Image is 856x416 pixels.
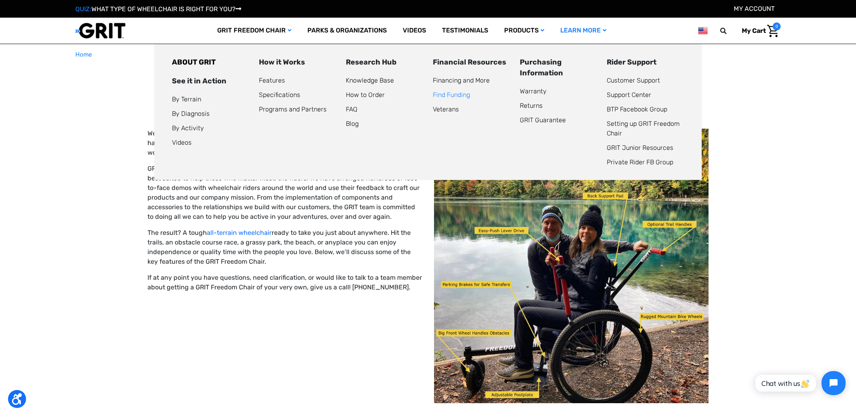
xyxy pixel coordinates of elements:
a: Features [259,77,285,84]
nav: Breadcrumb [75,50,781,59]
a: Cart with 0 items [736,22,781,39]
div: Research Hub [346,57,423,68]
a: Support Center [607,91,651,99]
a: ABOUT GRIT [172,58,216,67]
a: Learn More [552,18,614,44]
a: FAQ [346,105,357,113]
input: Search [724,22,736,39]
span: My Cart [742,27,766,34]
a: BTP Facebook Group [607,105,667,113]
a: Blog [346,120,359,127]
img: us.png [698,26,708,36]
div: See it in Action [172,76,249,87]
a: How to Order [346,91,385,99]
a: QUIZ:WHAT TYPE OF WHEELCHAIR IS RIGHT FOR YOU? [75,5,241,13]
img: Yellow text boxes with arrows pointing out features of GRIT Freedom Chair over photo of two adult... [434,129,709,403]
a: Parks & Organizations [299,18,395,44]
a: Specifications [259,91,300,99]
span: 0 [773,22,781,30]
iframe: Tidio Chat [747,364,852,402]
a: Home [75,50,92,59]
img: GRIT All-Terrain Wheelchair and Mobility Equipment [75,22,125,39]
a: Products [496,18,552,44]
p: The result? A tough ready to take you just about anywhere. Hit the trails, an obstacle course rac... [147,228,422,267]
a: Customer Support [607,77,660,84]
a: GRIT Freedom Chair [209,18,299,44]
a: Programs and Partners [259,105,327,113]
div: Rider Support [607,57,684,68]
a: By Terrain [172,95,201,103]
a: Returns [520,102,543,109]
div: Purchasing Information [520,57,597,79]
div: How it Works [259,57,336,68]
span: QUIZ: [75,5,91,13]
a: Knowledge Base [346,77,394,84]
p: If at any point you have questions, need clarification, or would like to talk to a team member ab... [147,273,422,292]
a: Veterans [433,105,459,113]
a: GRIT Guarantee [520,116,566,124]
span: Home [75,51,92,58]
a: Private Rider FB Group [607,158,673,166]
a: Testimonials [434,18,496,44]
p: GRIT spent years prototyping the design of the GRIT Freedom Chair to make sure it was best suited... [147,164,422,222]
a: Financing and More [433,77,490,84]
a: Setting up GRIT Freedom Chair [607,120,680,137]
a: By Activity [172,124,204,132]
a: By Diagnosis [172,110,210,117]
img: Cart [767,25,779,37]
a: GRIT Junior Resources [607,144,673,151]
a: Videos [172,139,192,146]
a: Videos [395,18,434,44]
a: Find Funding [433,91,470,99]
div: Financial Resources [433,57,510,68]
a: all-terrain wheelchair [207,229,272,236]
p: We know purchasing adaptive equipment can be a serious investment, so our team works hard to offe... [147,129,422,158]
a: Warranty [520,87,547,95]
a: Account [734,5,775,12]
